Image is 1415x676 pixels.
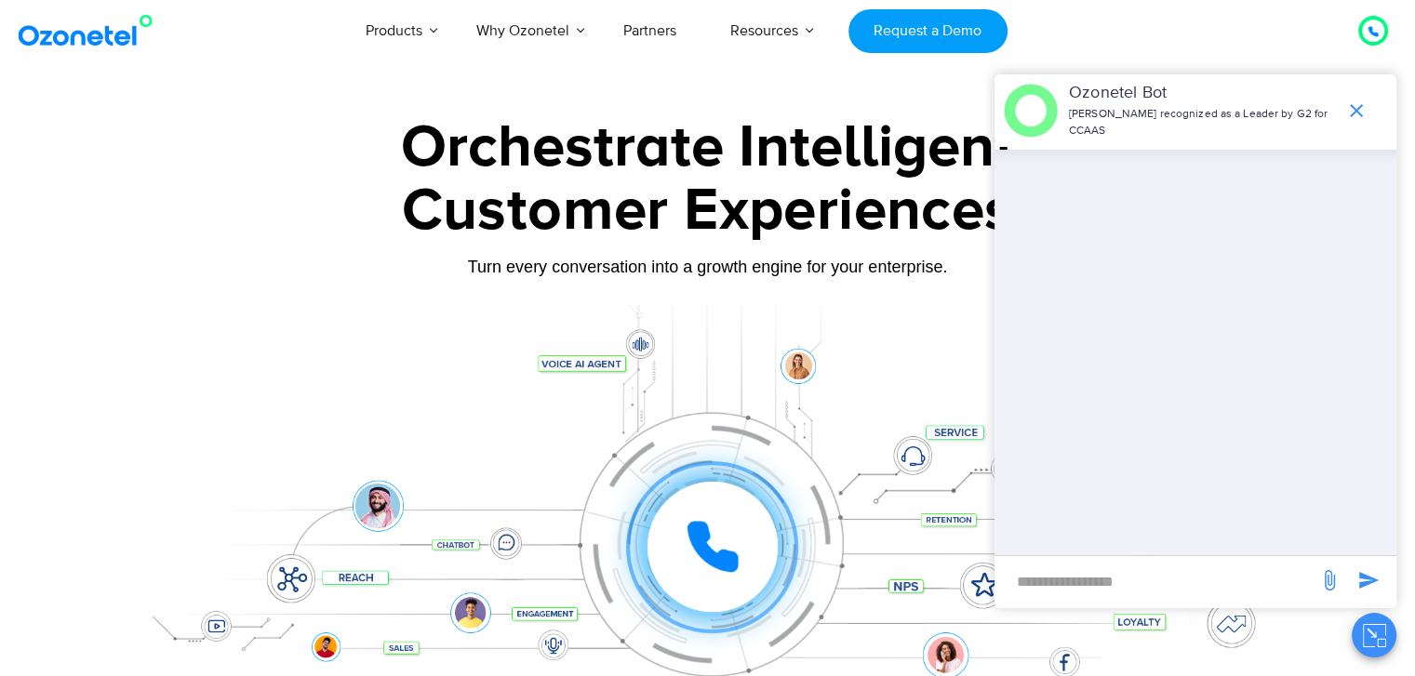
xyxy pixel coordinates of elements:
[127,166,1289,256] div: Customer Experiences
[1311,562,1348,599] span: send message
[1069,106,1336,139] p: [PERSON_NAME] recognized as a Leader by G2 for CCAAS
[1352,613,1396,657] button: Close chat
[1338,92,1375,129] span: end chat or minimize
[1069,81,1336,106] p: Ozonetel Bot
[1350,562,1387,599] span: send message
[848,9,1008,53] a: Request a Demo
[1004,565,1309,599] div: new-msg-input
[127,118,1289,178] div: Orchestrate Intelligent
[127,257,1289,277] div: Turn every conversation into a growth engine for your enterprise.
[1004,84,1058,138] img: header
